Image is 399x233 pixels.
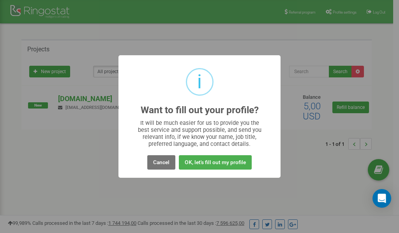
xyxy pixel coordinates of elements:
[147,155,175,170] button: Cancel
[141,105,259,116] h2: Want to fill out your profile?
[134,119,265,147] div: It will be much easier for us to provide you the best service and support possible, and send you ...
[197,69,202,95] div: i
[373,189,391,208] div: Open Intercom Messenger
[179,155,252,170] button: OK, let's fill out my profile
